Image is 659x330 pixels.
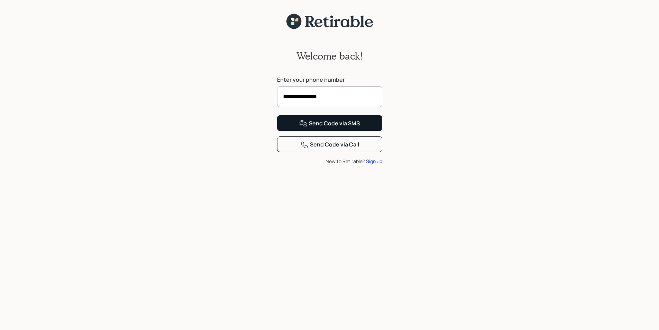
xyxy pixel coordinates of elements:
div: Send Code via SMS [299,119,360,128]
button: Send Code via SMS [277,115,382,131]
button: Send Code via Call [277,136,382,152]
div: New to Retirable? [277,158,382,165]
label: Enter your phone number [277,76,382,83]
h2: Welcome back! [296,50,363,62]
div: Sign up [366,158,382,165]
div: Send Code via Call [300,141,359,149]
